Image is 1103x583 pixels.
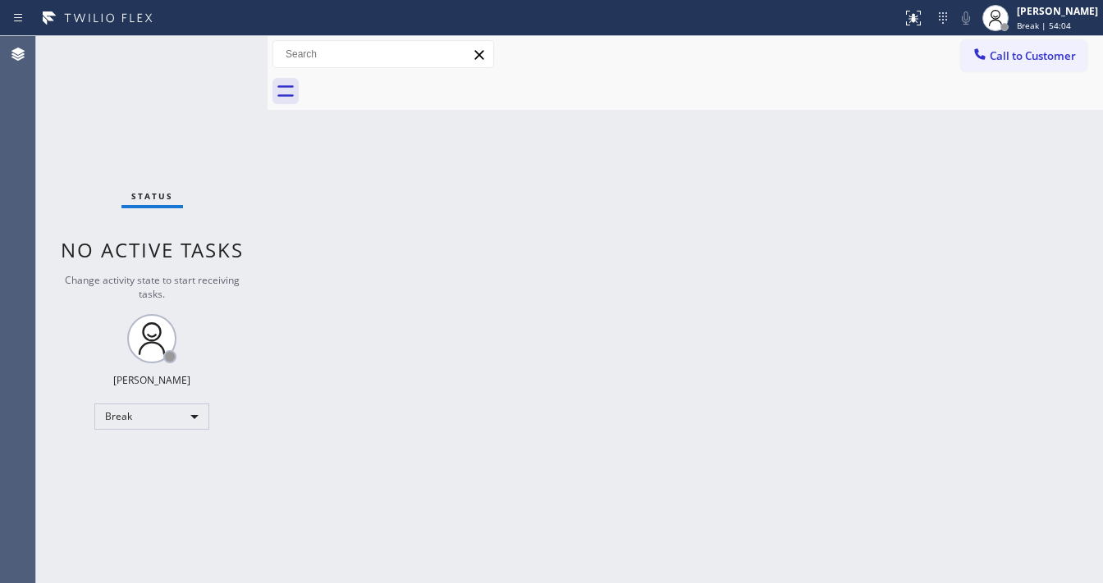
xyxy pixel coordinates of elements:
span: Break | 54:04 [1017,20,1071,31]
input: Search [273,41,493,67]
span: Call to Customer [990,48,1076,63]
span: Change activity state to start receiving tasks. [65,273,240,301]
div: [PERSON_NAME] [113,373,190,387]
div: [PERSON_NAME] [1017,4,1098,18]
div: Break [94,403,209,430]
span: Status [131,190,173,202]
button: Mute [954,7,977,30]
span: No active tasks [61,236,244,263]
button: Call to Customer [961,40,1087,71]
